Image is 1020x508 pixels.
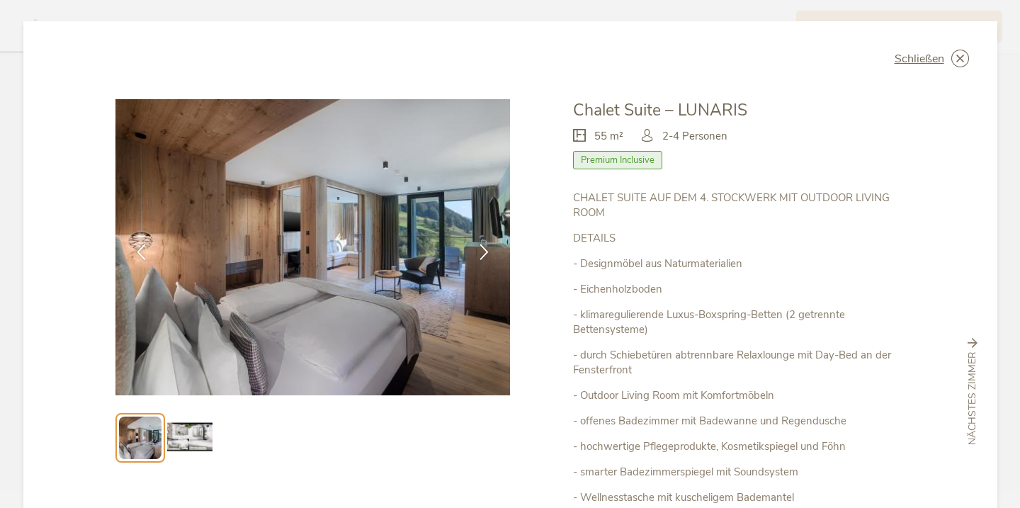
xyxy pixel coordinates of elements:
p: - offenes Badezimmer mit Badewanne und Regendusche [573,414,905,429]
p: CHALET SUITE AUF DEM 4. STOCKWERK MIT OUTDOOR LIVING ROOM [573,191,905,220]
img: Chalet Suite – LUNARIS [115,99,511,395]
span: nächstes Zimmer [965,352,980,446]
p: - durch Schiebetüren abtrennbare Relaxlounge mit Day-Bed an der Fensterfront [573,348,905,378]
p: DETAILS [573,231,905,246]
img: Preview [167,415,212,461]
span: Premium Inclusive [573,151,662,169]
span: Chalet Suite – LUNARIS [573,99,747,121]
p: - Eichenholzboden [573,282,905,297]
p: - klimaregulierende Luxus-Boxspring-Betten (2 getrennte Bettensysteme) [573,307,905,337]
span: 2-4 Personen [662,129,727,144]
span: 55 m² [594,129,623,144]
img: Preview [119,417,161,459]
p: - smarter Badezimmerspiegel mit Soundsystem [573,465,905,480]
span: Schließen [895,53,944,64]
p: - Outdoor Living Room mit Komfortmöbeln [573,388,905,403]
p: - Designmöbel aus Naturmaterialien [573,256,905,271]
p: - hochwertige Pflegeprodukte, Kosmetikspiegel und Föhn [573,439,905,454]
